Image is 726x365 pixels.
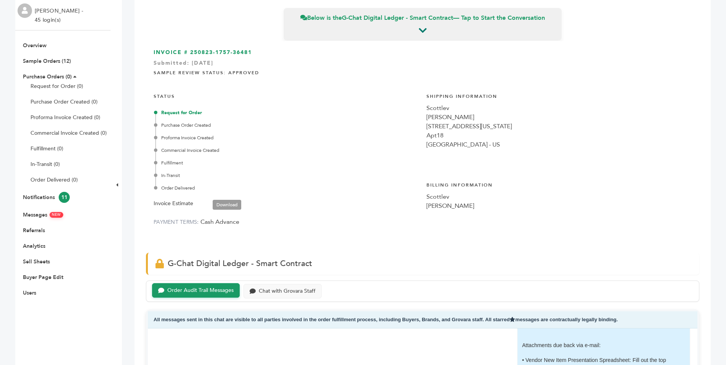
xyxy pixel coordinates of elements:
[23,57,71,65] a: Sample Orders (12)
[154,64,692,80] h4: Sample Review Status: Approved
[155,147,419,154] div: Commercial Invoice Created
[154,59,692,71] div: Submitted: [DATE]
[155,172,419,179] div: In-Transit
[23,73,72,80] a: Purchase Orders (0)
[23,242,45,250] a: Analytics
[23,211,63,218] a: MessagesNEW
[23,42,46,49] a: Overview
[35,6,85,25] li: [PERSON_NAME] - 45 login(s)
[154,218,199,226] label: PAYMENT TERMS:
[213,200,241,210] a: Download
[426,122,692,131] div: [STREET_ADDRESS][US_STATE]
[23,289,36,296] a: Users
[23,258,50,265] a: Sell Sheets
[30,114,100,121] a: Proforma Invoice Created (0)
[426,201,692,210] div: [PERSON_NAME]
[259,288,316,295] div: Chat with Grovara Staff
[200,218,239,226] span: Cash Advance
[30,145,63,152] a: Fulfillment (0)
[426,113,692,122] div: [PERSON_NAME]
[168,258,312,269] span: G-Chat Digital Ledger - Smart Contract
[426,140,692,149] div: [GEOGRAPHIC_DATA] - US
[155,109,419,116] div: Request for Order
[155,134,419,141] div: Proforma Invoice Created
[23,274,63,281] a: Buyer Page Edit
[30,98,98,105] a: Purchase Order Created (0)
[155,159,419,166] div: Fulfillment
[148,311,697,328] div: All messages sent in this chat are visible to all parties involved in the order fulfillment proce...
[426,192,692,201] div: Scottlev
[30,161,60,168] a: In-Transit (0)
[342,14,453,22] strong: G-Chat Digital Ledger - Smart Contract
[154,49,692,56] h3: INVOICE # 250823-1757-36481
[30,176,78,183] a: Order Delivered (0)
[426,104,692,113] div: Scottlev
[154,199,193,208] label: Invoice Estimate
[154,88,419,104] h4: STATUS
[155,122,419,129] div: Purchase Order Created
[23,227,45,234] a: Referrals
[426,131,692,140] div: Apt18
[426,176,692,192] h4: Billing Information
[30,129,107,137] a: Commercial Invoice Created (0)
[426,88,692,104] h4: Shipping Information
[23,194,70,201] a: Notifications11
[167,287,234,294] div: Order Audit Trail Messages
[300,14,545,22] span: Below is the — Tap to Start the Conversation
[18,3,32,18] img: profile.png
[30,83,83,90] a: Request for Order (0)
[59,192,70,203] span: 11
[50,212,63,218] span: NEW
[155,185,419,191] div: Order Delivered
